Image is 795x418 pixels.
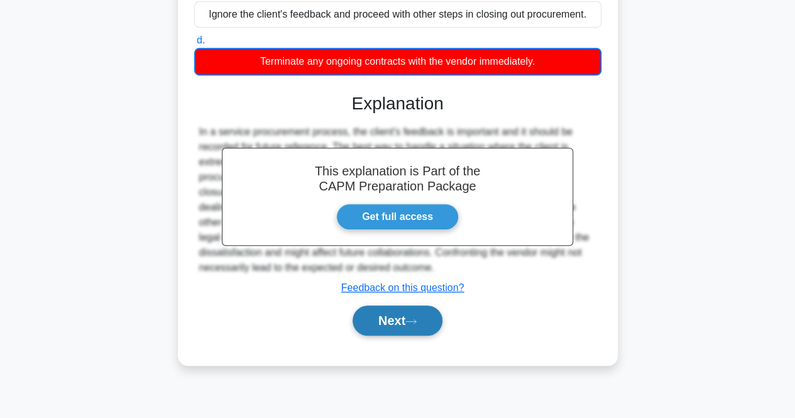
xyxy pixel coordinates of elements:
div: Ignore the client's feedback and proceed with other steps in closing out procurement. [194,1,601,28]
button: Next [353,305,442,336]
div: Terminate any ongoing contracts with the vendor immediately. [194,48,601,75]
h3: Explanation [202,93,594,114]
div: In a service procurement process, the client's feedback is important and it should be recorded fo... [199,124,596,275]
a: Feedback on this question? [341,282,464,293]
span: d. [197,35,205,45]
a: Get full access [336,204,459,230]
